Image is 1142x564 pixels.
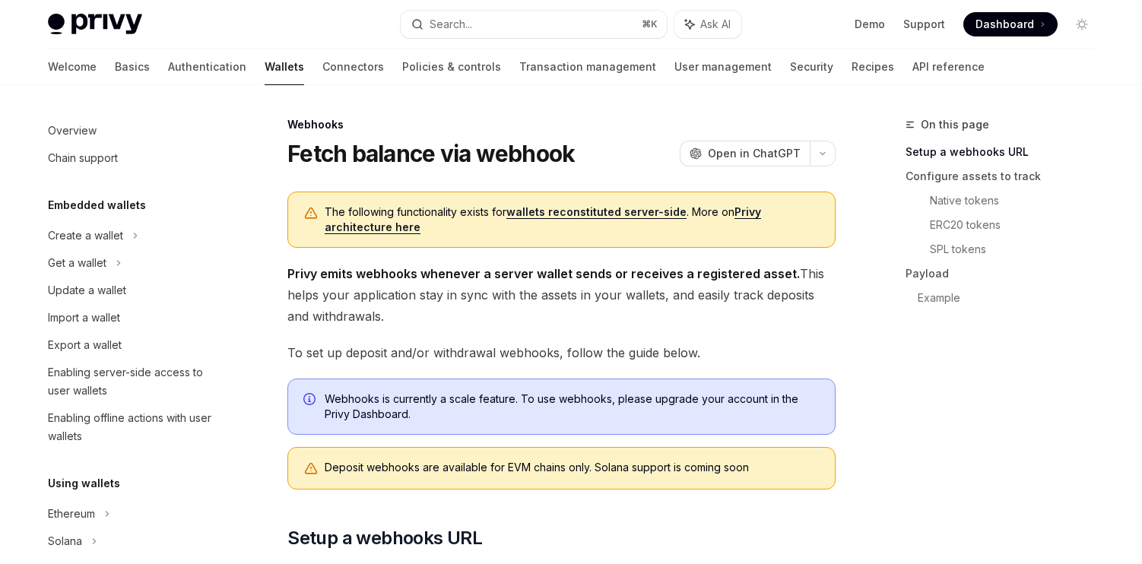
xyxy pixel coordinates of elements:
[303,461,319,477] svg: Warning
[921,116,989,134] span: On this page
[48,363,221,400] div: Enabling server-side access to user wallets
[48,505,95,523] div: Ethereum
[48,474,120,493] h5: Using wallets
[48,309,120,327] div: Import a wallet
[48,14,142,35] img: light logo
[48,409,221,445] div: Enabling offline actions with user wallets
[903,17,945,32] a: Support
[168,49,246,85] a: Authentication
[708,146,801,161] span: Open in ChatGPT
[1070,12,1094,36] button: Toggle dark mode
[287,140,575,167] h1: Fetch balance via webhook
[642,18,658,30] span: ⌘ K
[48,196,146,214] h5: Embedded wallets
[930,237,1106,261] a: SPL tokens
[36,304,230,331] a: Import a wallet
[674,49,772,85] a: User management
[325,391,820,422] span: Webhooks is currently a scale feature. To use webhooks, please upgrade your account in the Privy ...
[975,17,1034,32] span: Dashboard
[48,227,123,245] div: Create a wallet
[325,204,820,235] span: The following functionality exists for . More on
[48,149,118,167] div: Chain support
[930,189,1106,213] a: Native tokens
[36,277,230,304] a: Update a wallet
[918,286,1106,310] a: Example
[287,263,836,327] span: This helps your application stay in sync with the assets in your wallets, and easily track deposi...
[287,526,482,550] span: Setup a webhooks URL
[48,336,122,354] div: Export a wallet
[36,404,230,450] a: Enabling offline actions with user wallets
[430,15,472,33] div: Search...
[36,331,230,359] a: Export a wallet
[36,359,230,404] a: Enabling server-side access to user wallets
[401,11,667,38] button: Search...⌘K
[790,49,833,85] a: Security
[303,393,319,408] svg: Info
[852,49,894,85] a: Recipes
[855,17,885,32] a: Demo
[930,213,1106,237] a: ERC20 tokens
[963,12,1058,36] a: Dashboard
[325,460,820,477] div: Deposit webhooks are available for EVM chains only. Solana support is coming soon
[674,11,741,38] button: Ask AI
[303,206,319,221] svg: Warning
[287,117,836,132] div: Webhooks
[48,532,82,550] div: Solana
[48,122,97,140] div: Overview
[912,49,985,85] a: API reference
[48,49,97,85] a: Welcome
[287,266,800,281] strong: Privy emits webhooks whenever a server wallet sends or receives a registered asset.
[287,342,836,363] span: To set up deposit and/or withdrawal webhooks, follow the guide below.
[519,49,656,85] a: Transaction management
[48,254,106,272] div: Get a wallet
[906,164,1106,189] a: Configure assets to track
[48,281,126,299] div: Update a wallet
[506,205,687,219] a: wallets reconstituted server-side
[36,117,230,144] a: Overview
[906,140,1106,164] a: Setup a webhooks URL
[700,17,731,32] span: Ask AI
[906,261,1106,286] a: Payload
[322,49,384,85] a: Connectors
[402,49,501,85] a: Policies & controls
[680,141,810,166] button: Open in ChatGPT
[36,144,230,172] a: Chain support
[115,49,150,85] a: Basics
[265,49,304,85] a: Wallets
